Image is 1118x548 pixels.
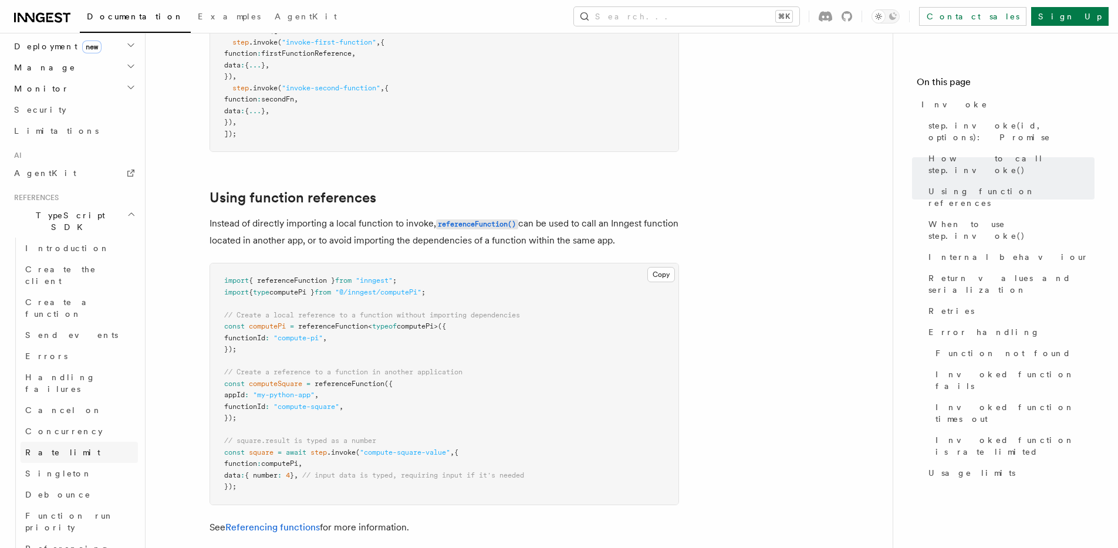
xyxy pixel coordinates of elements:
span: AI [9,151,22,160]
span: Singleton [25,469,92,478]
span: import [224,276,249,285]
span: Handling failures [25,373,96,394]
span: { [384,84,389,92]
a: Using function references [924,181,1095,214]
a: AgentKit [268,4,344,32]
span: = [306,380,310,388]
span: Security [14,105,66,114]
a: Function run priority [21,505,138,538]
span: secondFn [261,95,294,103]
span: from [315,288,331,296]
span: { [249,288,253,296]
span: // input data is typed, requiring input if it's needed [302,471,524,479]
a: Cancel on [21,400,138,421]
button: Search...⌘K [574,7,799,26]
span: , [315,391,319,399]
span: { number [245,471,278,479]
span: = [278,448,282,456]
span: : [241,61,245,69]
span: const [224,380,245,388]
button: Toggle dark mode [872,9,900,23]
span: }); [224,345,237,353]
span: Rate limit [25,448,100,457]
span: ... [249,107,261,115]
span: Concurrency [25,427,103,436]
span: "compute-pi" [273,334,323,342]
a: When to use step.invoke() [924,214,1095,246]
span: : [245,391,249,399]
span: Internal behaviour [928,251,1089,263]
span: Retries [928,305,974,317]
span: { [454,448,458,456]
a: Function not found [931,343,1095,364]
span: step.invoke(id, options): Promise [928,120,1095,143]
span: "compute-square-value" [360,448,450,456]
a: Errors [21,346,138,367]
a: Using function references [210,190,376,206]
span: }); [224,414,237,422]
button: Manage [9,57,138,78]
span: step [232,84,249,92]
a: Limitations [9,120,138,141]
a: Documentation [80,4,191,33]
span: How to call step.invoke() [928,153,1095,176]
span: "@/inngest/computePi" [335,288,421,296]
span: computePi } [269,288,315,296]
span: }); [224,482,237,491]
span: Invoked function times out [935,401,1095,425]
a: Debounce [21,484,138,505]
a: Security [9,99,138,120]
span: = [290,322,294,330]
a: Handling failures [21,367,138,400]
span: // square.result is typed as a number [224,437,376,445]
span: AgentKit [14,168,76,178]
span: typeof [372,322,397,330]
span: new [82,40,102,53]
span: square [249,448,273,456]
a: Sign Up [1031,7,1109,26]
span: } [290,471,294,479]
span: firstFunctionReference [261,49,352,57]
span: ( [278,84,282,92]
span: When to use step.invoke() [928,218,1095,242]
button: Copy [647,267,675,282]
span: Introduction [25,243,110,253]
span: , [265,61,269,69]
span: computeSquare [249,380,302,388]
span: from [335,276,352,285]
span: "my-python-app" [253,391,315,399]
span: computePi [261,459,298,468]
a: Invoked function times out [931,397,1095,429]
span: Send events [25,330,118,340]
span: : [257,95,261,103]
button: TypeScript SDK [9,205,138,238]
span: : [241,107,245,115]
span: function [224,95,257,103]
span: < [368,322,372,330]
span: function [224,459,257,468]
span: }) [224,72,232,80]
h4: On this page [917,75,1095,94]
span: .invoke [327,448,356,456]
span: : [241,471,245,479]
span: , [352,49,356,57]
span: Manage [9,62,76,73]
a: Send events [21,324,138,346]
span: "inngest" [356,276,393,285]
span: , [232,72,237,80]
span: import [224,288,249,296]
span: { [245,107,249,115]
a: Rate limit [21,442,138,463]
span: Using function references [928,185,1095,209]
span: step [232,38,249,46]
span: { [380,38,384,46]
span: Monitor [9,83,69,94]
span: computePi>({ [397,322,446,330]
span: }) [224,118,232,126]
span: : [265,334,269,342]
span: TypeScript SDK [9,209,127,233]
span: data [224,61,241,69]
a: step.invoke(id, options): Promise [924,115,1095,148]
span: Examples [198,12,261,21]
span: referenceFunction [298,322,368,330]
